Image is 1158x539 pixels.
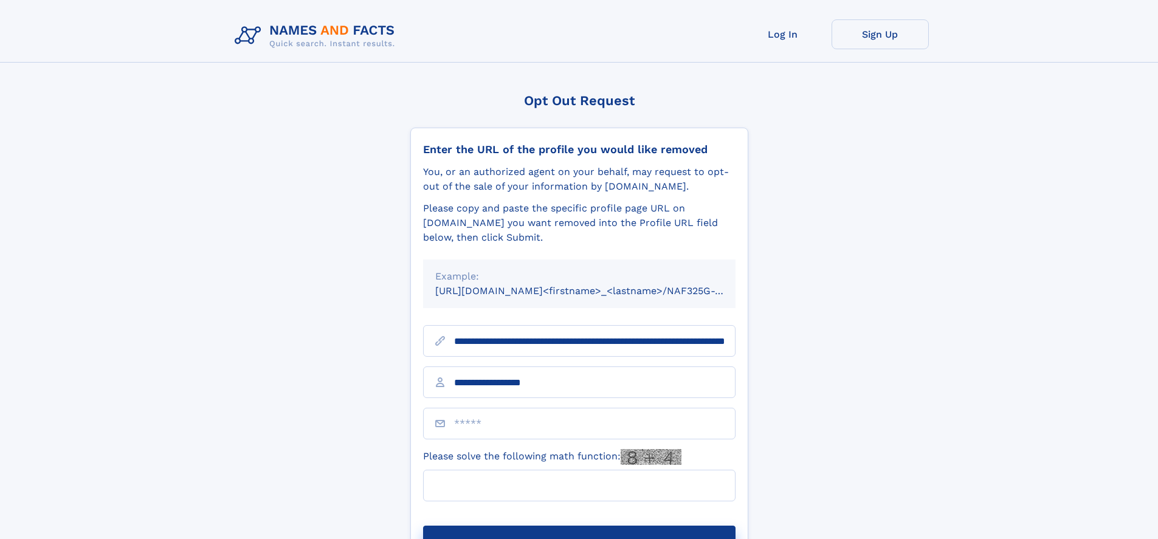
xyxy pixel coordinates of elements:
[423,165,736,194] div: You, or an authorized agent on your behalf, may request to opt-out of the sale of your informatio...
[435,269,723,284] div: Example:
[832,19,929,49] a: Sign Up
[423,143,736,156] div: Enter the URL of the profile you would like removed
[734,19,832,49] a: Log In
[435,285,759,297] small: [URL][DOMAIN_NAME]<firstname>_<lastname>/NAF325G-xxxxxxxx
[423,449,681,465] label: Please solve the following math function:
[410,93,748,108] div: Opt Out Request
[423,201,736,245] div: Please copy and paste the specific profile page URL on [DOMAIN_NAME] you want removed into the Pr...
[230,19,405,52] img: Logo Names and Facts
